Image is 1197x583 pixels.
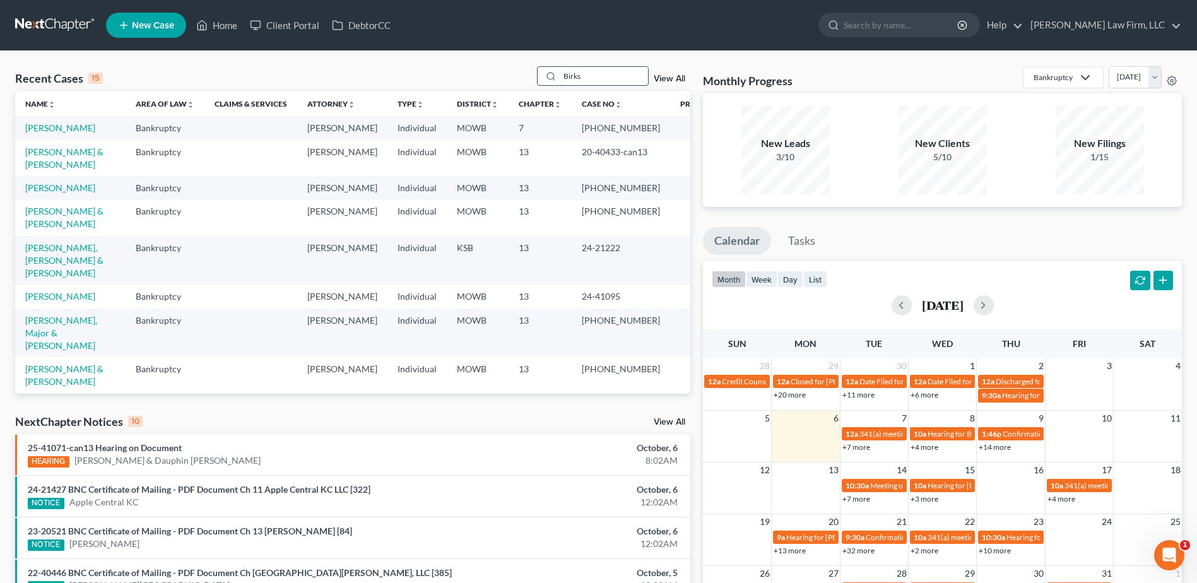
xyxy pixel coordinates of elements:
i: unfold_more [48,101,56,109]
a: [PERSON_NAME] & [PERSON_NAME] [25,206,103,229]
span: 11 [1169,411,1182,426]
td: [PERSON_NAME] [297,200,387,236]
td: Bankruptcy [126,236,204,285]
td: Bankruptcy [126,200,204,236]
td: MOWB [447,309,509,357]
td: Individual [387,394,447,417]
span: 27 [827,566,840,581]
span: 2 [1037,358,1045,374]
a: View All [654,418,685,427]
a: +7 more [842,442,870,452]
input: Search by name... [844,13,959,37]
span: 10:30a [846,481,869,490]
span: 16 [1032,462,1045,478]
div: NOTICE [28,498,64,509]
i: unfold_more [187,101,194,109]
td: MOWB [447,176,509,199]
div: October, 6 [469,442,678,454]
span: 1 [1180,540,1190,550]
button: day [777,271,803,288]
span: 31 [1100,566,1113,581]
span: 10a [914,533,926,542]
div: 12:02AM [469,538,678,550]
td: 13 [509,176,572,199]
span: Confirmation hearing for Apple Central KC [1003,429,1143,439]
a: 24-21427 BNC Certificate of Mailing - PDF Document Ch 11 Apple Central KC LLC [322] [28,484,370,495]
a: 22-40446 BNC Certificate of Mailing - PDF Document Ch [GEOGRAPHIC_DATA][PERSON_NAME], LLC [385] [28,567,452,578]
span: 19 [758,514,771,529]
td: 13 [509,394,572,417]
button: list [803,271,827,288]
td: [PHONE_NUMBER] [572,357,670,393]
span: 1:46p [982,429,1001,439]
div: Bankruptcy [1034,72,1073,83]
span: 12a [777,377,789,386]
a: 23-20521 BNC Certificate of Mailing - PDF Document Ch 13 [PERSON_NAME] [84] [28,526,352,536]
span: 9 [1037,411,1045,426]
input: Search by name... [560,67,648,85]
span: 12a [708,377,721,386]
i: unfold_more [416,101,424,109]
span: Hearing for Bar K Holdings, LLC [928,429,1032,439]
span: 12a [846,377,858,386]
span: 26 [758,566,771,581]
span: Hearing for 1 Big Red, LLC [1006,533,1092,542]
td: [PHONE_NUMBER] [572,309,670,357]
span: Hearing for [PERSON_NAME] [786,533,885,542]
span: Sun [728,338,746,349]
span: 20 [827,514,840,529]
span: 13 [827,462,840,478]
td: [PERSON_NAME] [297,236,387,285]
button: month [712,271,746,288]
button: week [746,271,777,288]
a: [PERSON_NAME], [PERSON_NAME] & [PERSON_NAME] [25,242,103,278]
a: +4 more [911,442,938,452]
a: 25-41071-can13 Hearing on Document [28,442,182,453]
span: 341(a) meeting for [PERSON_NAME] [859,429,981,439]
span: Confirmation Hearing for [PERSON_NAME] [866,533,1010,542]
a: +20 more [774,390,806,399]
div: 8:02AM [469,454,678,467]
td: [PERSON_NAME] [297,116,387,139]
span: 28 [895,566,908,581]
span: 22 [964,514,976,529]
span: New Case [132,21,174,30]
span: 6 [832,411,840,426]
td: 13 [509,285,572,308]
a: Area of Lawunfold_more [136,99,194,109]
span: 14 [895,462,908,478]
a: View All [654,74,685,83]
a: Prefixunfold_more [680,99,715,109]
a: +13 more [774,546,806,555]
span: 10a [914,429,926,439]
span: 12 [758,462,771,478]
span: 25 [1169,514,1182,529]
a: +32 more [842,546,875,555]
a: +3 more [911,494,938,503]
td: [PERSON_NAME] [297,176,387,199]
span: 1 [969,358,976,374]
td: Individual [387,140,447,176]
div: 1/15 [1056,151,1144,163]
div: 12:02AM [469,496,678,509]
div: October, 6 [469,483,678,496]
div: NOTICE [28,539,64,551]
td: 13 [509,357,572,393]
span: 1 [1174,566,1182,581]
div: October, 5 [469,567,678,579]
a: +11 more [842,390,875,399]
a: DebtorCC [326,14,397,37]
td: 13 [509,140,572,176]
i: unfold_more [615,101,622,109]
span: 7 [900,411,908,426]
td: Individual [387,116,447,139]
td: [PERSON_NAME] [297,140,387,176]
div: HEARING [28,456,69,468]
i: unfold_more [348,101,355,109]
span: 341(a) meeting for [PERSON_NAME] & [PERSON_NAME] [928,533,1116,542]
a: Calendar [703,227,771,255]
a: [PERSON_NAME] & Dauphin [PERSON_NAME] [74,454,261,467]
td: Bankruptcy [126,394,204,417]
span: 10a [914,481,926,490]
td: 23-20521 [572,394,670,417]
